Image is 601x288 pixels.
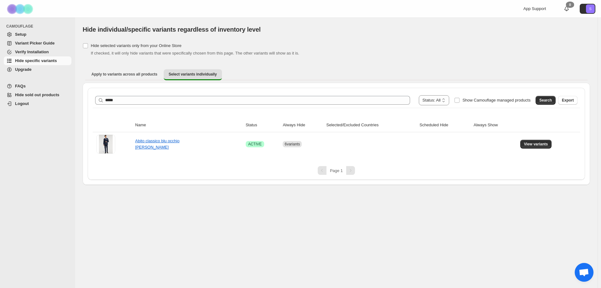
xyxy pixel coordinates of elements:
[15,58,57,63] span: Hide specific variants
[562,98,574,103] span: Export
[164,69,222,80] button: Select variants individually
[6,24,72,29] span: CAMOUFLAGE
[133,118,244,132] th: Name
[586,4,595,13] span: Avatar with initials S
[248,142,262,147] span: ACTIVE
[15,101,29,106] span: Logout
[4,48,71,56] a: Verify Installation
[563,6,570,12] a: 0
[285,142,300,146] span: 6 variants
[566,2,574,8] div: 0
[91,72,157,77] span: Apply to variants across all products
[462,98,531,102] span: Show Camouflage managed products
[524,142,548,147] span: View variants
[135,139,180,149] a: Abito classico blu occhio [PERSON_NAME]
[4,56,71,65] a: Hide specific variants
[330,168,343,173] span: Page 1
[558,96,578,105] button: Export
[83,83,590,185] div: Select variants individually
[169,72,217,77] span: Select variants individually
[472,118,518,132] th: Always Show
[580,4,595,14] button: Avatar with initials S
[536,96,556,105] button: Search
[15,41,54,45] span: Variant Picker Guide
[83,26,261,33] span: Hide individual/specific variants regardless of inventory level
[93,166,580,175] nav: Pagination
[4,65,71,74] a: Upgrade
[4,82,71,91] a: FAQs
[15,92,59,97] span: Hide sold out products
[91,51,299,55] span: If checked, it will only hide variants that were specifically chosen from this page. The other va...
[86,69,162,79] button: Apply to variants across all products
[575,263,593,282] a: Aprire la chat
[281,118,324,132] th: Always Hide
[418,118,472,132] th: Scheduled Hide
[5,0,36,18] img: Camouflage
[539,98,552,103] span: Search
[520,140,552,149] button: View variants
[523,6,546,11] span: App Support
[324,118,418,132] th: Selected/Excluded Countries
[244,118,281,132] th: Status
[15,84,26,88] span: FAQs
[15,50,49,54] span: Verify Installation
[15,32,26,37] span: Setup
[4,39,71,48] a: Variant Picker Guide
[4,99,71,108] a: Logout
[589,7,591,11] text: S
[4,91,71,99] a: Hide sold out products
[91,43,182,48] span: Hide selected variants only from your Online Store
[4,30,71,39] a: Setup
[15,67,32,72] span: Upgrade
